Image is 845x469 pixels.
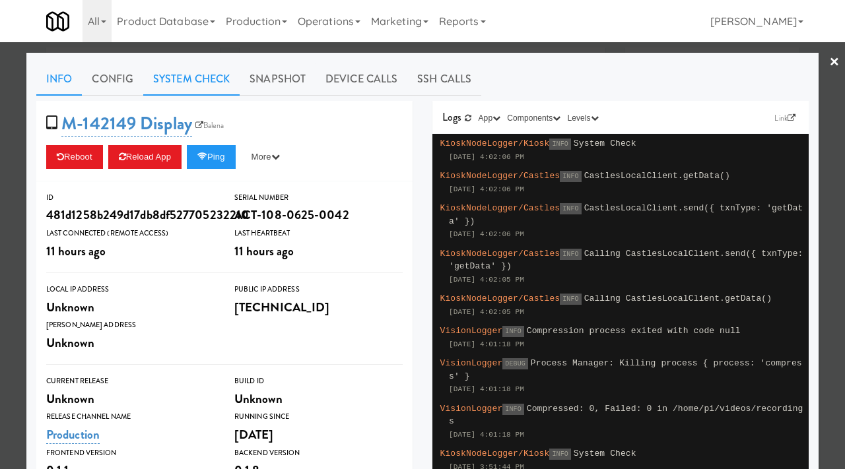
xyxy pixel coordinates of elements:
[449,308,524,316] span: [DATE] 4:02:05 PM
[61,111,192,137] a: M-142149 Display
[502,358,528,369] span: DEBUG
[46,296,215,319] div: Unknown
[46,425,100,444] a: Production
[475,111,504,125] button: App
[234,410,403,423] div: Running Since
[527,326,741,336] span: Compression process exited with code null
[449,358,802,381] span: Process Manager: Killing process { process: 'compress' }
[442,109,461,125] span: Logs
[234,283,403,296] div: Public IP Address
[36,63,82,96] a: Info
[449,385,524,393] span: [DATE] 4:01:18 PM
[449,185,524,193] span: [DATE] 4:02:06 PM
[46,191,215,204] div: ID
[560,249,581,260] span: INFO
[440,203,560,213] span: KioskNodeLogger/Castles
[46,283,215,296] div: Local IP Address
[504,111,564,125] button: Components
[560,294,581,305] span: INFO
[234,296,403,319] div: [TECHNICAL_ID]
[234,447,403,460] div: Backend Version
[234,204,403,226] div: ACT-108-0625-0042
[449,249,803,272] span: Calling CastlesLocalClient.send({ txnType: 'getData' })
[143,63,240,96] a: System Check
[449,230,524,238] span: [DATE] 4:02:06 PM
[234,242,294,260] span: 11 hours ago
[234,375,403,388] div: Build Id
[440,294,560,303] span: KioskNodeLogger/Castles
[46,204,215,226] div: 481d1258b249d17db8df527705232210
[574,449,636,458] span: System Check
[234,191,403,204] div: Serial Number
[440,139,550,148] span: KioskNodeLogger/Kiosk
[46,447,215,460] div: Frontend Version
[549,449,570,460] span: INFO
[82,63,143,96] a: Config
[574,139,636,148] span: System Check
[46,332,215,354] div: Unknown
[560,203,581,214] span: INFO
[829,42,840,83] a: ×
[449,431,524,439] span: [DATE] 4:01:18 PM
[46,227,215,240] div: Last Connected (Remote Access)
[46,10,69,33] img: Micromart
[234,425,274,443] span: [DATE]
[449,404,803,427] span: Compressed: 0, Failed: 0 in /home/pi/videos/recordings
[449,153,524,161] span: [DATE] 4:02:06 PM
[449,276,524,284] span: [DATE] 4:02:05 PM
[502,404,524,415] span: INFO
[564,111,601,125] button: Levels
[407,63,481,96] a: SSH Calls
[549,139,570,150] span: INFO
[440,171,560,181] span: KioskNodeLogger/Castles
[46,242,106,260] span: 11 hours ago
[46,145,103,169] button: Reboot
[316,63,407,96] a: Device Calls
[192,119,228,132] a: Balena
[234,227,403,240] div: Last Heartbeat
[440,326,503,336] span: VisionLogger
[240,63,316,96] a: Snapshot
[502,326,524,337] span: INFO
[771,111,799,125] a: Link
[440,449,550,458] span: KioskNodeLogger/Kiosk
[440,249,560,259] span: KioskNodeLogger/Castles
[560,171,581,182] span: INFO
[46,388,215,410] div: Unknown
[449,203,803,226] span: CastlesLocalClient.send({ txnType: 'getData' })
[449,340,524,348] span: [DATE] 4:01:18 PM
[440,358,503,368] span: VisionLogger
[440,404,503,414] span: VisionLogger
[584,294,772,303] span: Calling CastlesLocalClient.getData()
[108,145,182,169] button: Reload App
[46,375,215,388] div: Current Release
[584,171,730,181] span: CastlesLocalClient.getData()
[241,145,290,169] button: More
[46,319,215,332] div: [PERSON_NAME] Address
[46,410,215,423] div: Release Channel Name
[187,145,236,169] button: Ping
[234,388,403,410] div: Unknown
